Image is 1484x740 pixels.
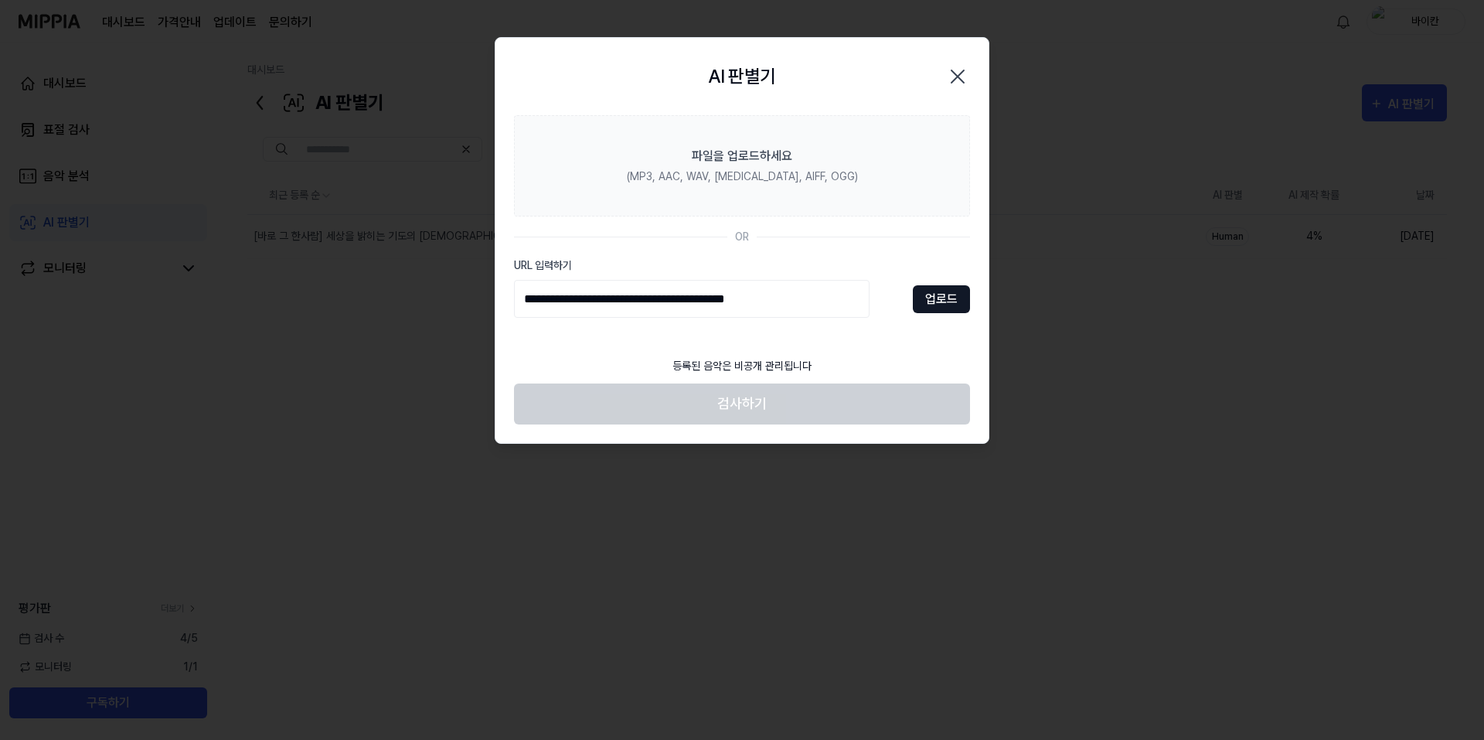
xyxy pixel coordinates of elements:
h2: AI 판별기 [708,63,775,90]
div: 등록된 음악은 비공개 관리됩니다 [663,349,821,384]
label: URL 입력하기 [514,257,970,274]
div: 파일을 업로드하세요 [692,147,792,165]
div: (MP3, AAC, WAV, [MEDICAL_DATA], AIFF, OGG) [627,169,858,185]
div: OR [735,229,749,245]
button: 업로드 [913,285,970,313]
